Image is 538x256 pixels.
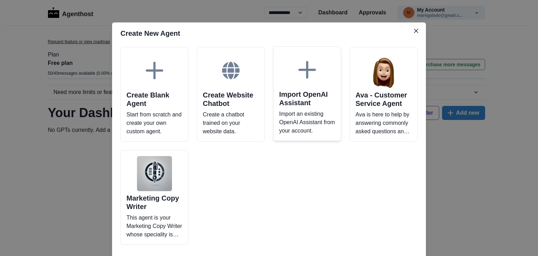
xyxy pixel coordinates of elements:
p: Create a chatbot trained on your website data. [203,110,259,136]
p: Start from scratch and create your own custom agent. [126,110,182,136]
p: This agent is your Marketing Copy Writer whose speciality is helping you craft copy that speaks t... [126,214,182,239]
img: Ava - Customer Service Agent [366,53,401,88]
h2: Ava - Customer Service Agent [356,91,412,108]
h2: Marketing Copy Writer [126,194,182,211]
h2: Create Blank Agent [126,91,182,108]
header: Create New Agent [112,22,426,44]
p: Ava is here to help by answering commonly asked questions and more! [356,110,412,136]
h2: Create Website Chatbot [203,91,259,108]
img: Marketing Copy Writer [137,156,172,191]
button: Close [411,25,422,36]
p: Import an existing OpenAI Assistant from your account. [279,110,335,135]
h2: Import OpenAI Assistant [279,90,335,107]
